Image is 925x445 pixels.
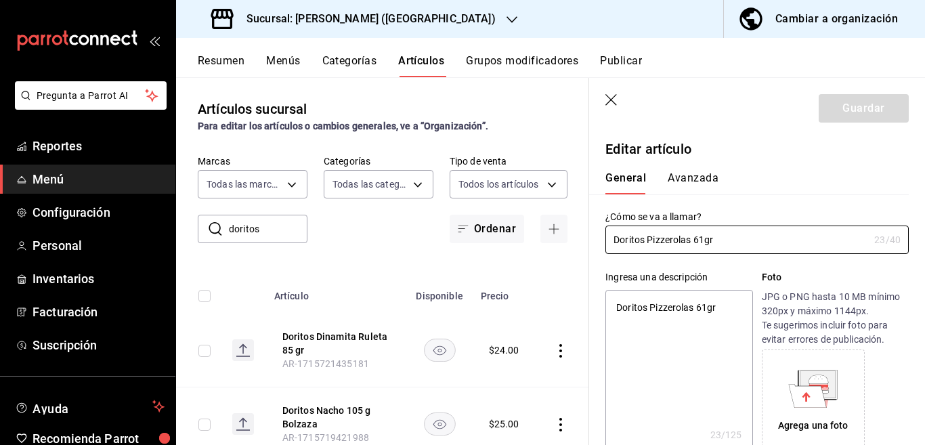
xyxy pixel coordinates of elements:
div: 23 /40 [874,233,901,247]
span: Ayuda [33,398,147,415]
span: AR-1715721435181 [282,358,369,369]
button: Resumen [198,54,244,77]
button: Avanzada [668,171,718,194]
span: Inventarios [33,270,165,288]
th: Artículo [266,270,407,314]
button: actions [554,344,567,358]
button: Pregunta a Parrot AI [15,81,167,110]
div: Cambiar a organización [775,9,898,28]
label: Tipo de venta [450,156,567,166]
span: Menú [33,170,165,188]
button: actions [554,418,567,431]
span: Todas las categorías, Sin categoría [332,177,408,191]
label: ¿Cómo se va a llamar? [605,212,909,221]
button: Ordenar [450,215,524,243]
div: 23 /125 [710,428,742,442]
strong: Para editar los artículos o cambios generales, ve a “Organización”. [198,121,488,131]
button: Menús [266,54,300,77]
button: open_drawer_menu [149,35,160,46]
div: $ 24.00 [489,343,519,357]
span: Suscripción [33,336,165,354]
a: Pregunta a Parrot AI [9,98,167,112]
p: JPG o PNG hasta 10 MB mínimo 320px y máximo 1144px. Te sugerimos incluir foto para evitar errores... [762,290,909,347]
div: Ingresa una descripción [605,270,752,284]
p: Editar artículo [605,139,909,159]
button: edit-product-location [282,330,391,357]
button: edit-product-location [282,404,391,431]
button: availability-product [424,339,456,362]
label: Marcas [198,156,307,166]
h3: Sucursal: [PERSON_NAME] ([GEOGRAPHIC_DATA]) [236,11,496,27]
th: Precio [473,270,537,314]
button: General [605,171,646,194]
p: Foto [762,270,909,284]
span: Personal [33,236,165,255]
button: Publicar [600,54,642,77]
button: Grupos modificadores [466,54,578,77]
span: Todos los artículos [458,177,539,191]
th: Disponible [407,270,473,314]
div: $ 25.00 [489,417,519,431]
div: navigation tabs [198,54,925,77]
span: Pregunta a Parrot AI [37,89,146,103]
input: Buscar artículo [229,215,307,242]
button: Categorías [322,54,377,77]
span: Reportes [33,137,165,155]
span: Facturación [33,303,165,321]
div: Agrega una foto [778,419,848,433]
span: AR-1715719421988 [282,432,369,443]
div: navigation tabs [605,171,892,194]
span: Todas las marcas, Sin marca [207,177,282,191]
span: Configuración [33,203,165,221]
div: Artículos sucursal [198,99,307,119]
button: Artículos [398,54,444,77]
label: Categorías [324,156,433,166]
button: availability-product [424,412,456,436]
